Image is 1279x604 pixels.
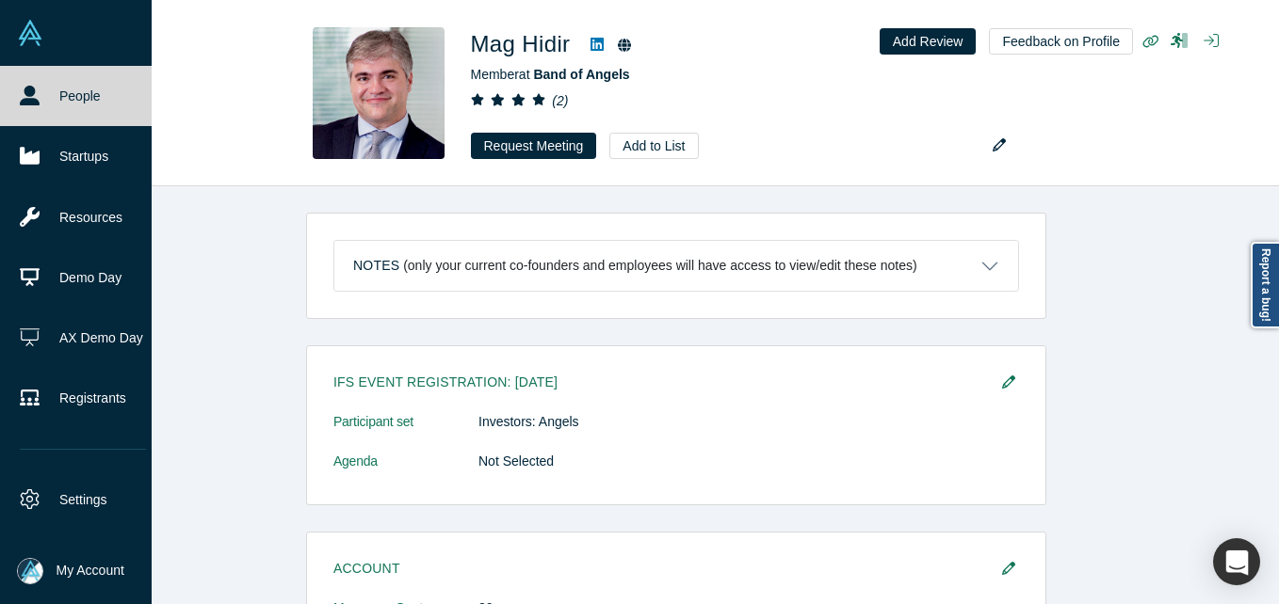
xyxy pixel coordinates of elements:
[478,412,1019,432] dd: Investors: Angels
[552,93,568,108] i: ( 2 )
[880,28,977,55] button: Add Review
[471,67,630,82] span: Member at
[17,20,43,46] img: Alchemist Vault Logo
[313,27,445,159] img: Mag Hidir's Profile Image
[57,561,124,580] span: My Account
[1251,242,1279,328] a: Report a bug!
[478,452,1019,471] dd: Not Selected
[353,256,399,276] h3: Notes
[471,133,597,159] button: Request Meeting
[333,559,993,579] h3: Account
[471,27,571,61] h1: Mag Hidir
[17,558,124,584] button: My Account
[989,28,1133,55] button: Feedback on Profile
[333,373,993,392] h3: IFS Event Registration: [DATE]
[403,258,917,274] p: (only your current co-founders and employees will have access to view/edit these notes)
[333,452,478,491] dt: Agenda
[334,241,1018,291] button: Notes (only your current co-founders and employees will have access to view/edit these notes)
[533,67,629,82] a: Band of Angels
[609,133,698,159] button: Add to List
[333,412,478,452] dt: Participant set
[17,558,43,584] img: Mia Scott's Account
